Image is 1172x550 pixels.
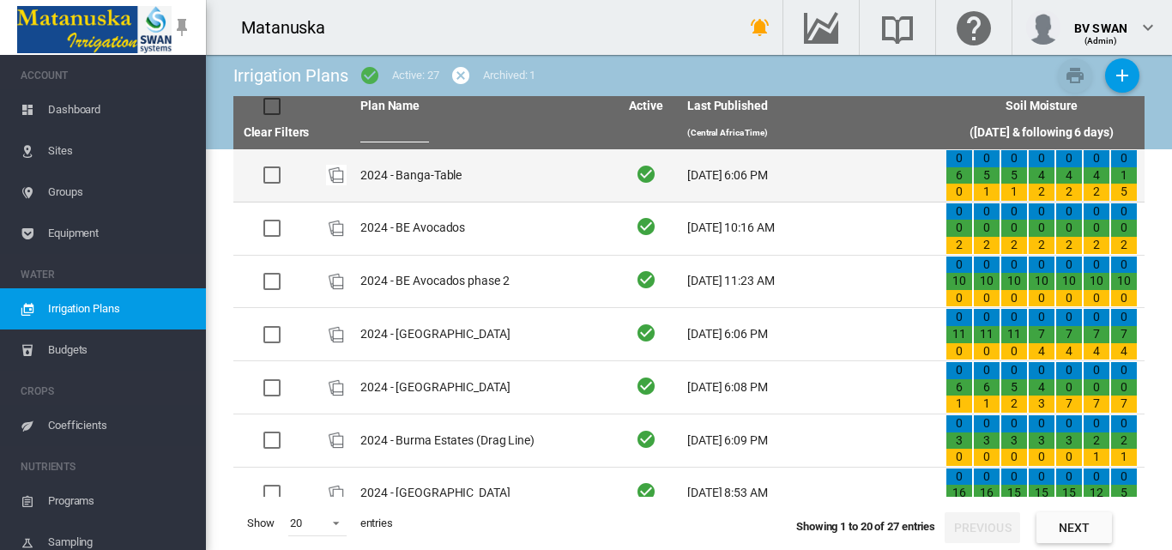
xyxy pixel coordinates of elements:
[946,379,972,396] div: 6
[1111,220,1137,237] div: 0
[1056,415,1082,432] div: 0
[680,96,939,117] th: Last Published
[172,17,192,38] md-icon: icon-pin
[1111,257,1137,274] div: 0
[326,324,347,345] div: Plan Id: 7754
[48,288,192,329] span: Irrigation Plans
[48,172,192,213] span: Groups
[946,237,972,254] div: 2
[450,65,471,86] md-icon: icon-cancel
[1056,290,1082,307] div: 0
[974,273,1000,290] div: 10
[974,396,1000,413] div: 1
[353,468,612,520] td: 2024 - [GEOGRAPHIC_DATA]
[1056,273,1082,290] div: 10
[1084,237,1109,254] div: 2
[680,256,939,308] td: [DATE] 11:23 AM
[1001,309,1027,326] div: 0
[1084,220,1109,237] div: 0
[241,15,341,39] div: Matanuska
[483,68,535,83] div: Archived: 1
[946,432,972,450] div: 3
[1029,396,1054,413] div: 3
[1111,432,1137,450] div: 2
[359,65,380,86] md-icon: icon-checkbox-marked-circle
[21,261,192,288] span: WATER
[326,378,347,398] img: product-image-placeholder.png
[1029,184,1054,201] div: 2
[1029,220,1054,237] div: 0
[326,271,347,292] div: Plan Id: 19250
[946,468,972,486] div: 0
[353,509,400,538] span: entries
[1001,343,1027,360] div: 0
[680,308,939,360] td: [DATE] 6:06 PM
[877,17,918,38] md-icon: Search the knowledge base
[680,117,939,149] th: (Central Africa Time)
[1065,65,1085,86] md-icon: icon-printer
[1029,362,1054,379] div: 0
[1001,167,1027,184] div: 5
[974,432,1000,450] div: 3
[1111,167,1137,184] div: 1
[1056,362,1082,379] div: 0
[946,449,972,466] div: 0
[1056,150,1082,167] div: 0
[1056,343,1082,360] div: 4
[1084,184,1109,201] div: 2
[353,96,612,117] th: Plan Name
[1105,58,1139,93] button: Add New Plan
[1084,257,1109,274] div: 0
[1111,343,1137,360] div: 4
[680,202,939,255] td: [DATE] 10:16 AM
[392,68,438,83] div: Active: 27
[939,468,1145,520] td: 0 16 0 0 16 0 0 15 1 0 15 1 0 15 1 0 12 4 0 5 11
[1084,362,1109,379] div: 0
[974,379,1000,396] div: 6
[946,396,972,413] div: 1
[680,149,939,202] td: [DATE] 6:06 PM
[946,273,972,290] div: 10
[953,17,994,38] md-icon: Click here for help
[48,213,192,254] span: Equipment
[1111,449,1137,466] div: 1
[1029,273,1054,290] div: 10
[974,257,1000,274] div: 0
[1001,379,1027,396] div: 5
[1084,150,1109,167] div: 0
[326,324,347,345] img: product-image-placeholder.png
[1029,257,1054,274] div: 0
[1056,237,1082,254] div: 2
[974,150,1000,167] div: 0
[1001,396,1027,413] div: 2
[946,362,972,379] div: 0
[939,308,1145,360] td: 0 11 0 0 11 0 0 11 0 0 7 4 0 7 4 0 7 4 0 7 4
[1036,512,1112,543] button: Next
[1026,10,1060,45] img: profile.jpg
[974,468,1000,486] div: 0
[326,483,347,504] div: Plan Id: 7732
[974,237,1000,254] div: 2
[1001,432,1027,450] div: 3
[974,309,1000,326] div: 0
[326,430,347,450] img: product-image-placeholder.png
[946,309,972,326] div: 0
[946,415,972,432] div: 0
[1056,326,1082,343] div: 7
[946,257,972,274] div: 0
[1056,220,1082,237] div: 0
[1084,432,1109,450] div: 2
[1111,468,1137,486] div: 0
[974,203,1000,221] div: 0
[1111,273,1137,290] div: 10
[353,256,612,308] td: 2024 - BE Avocados phase 2
[1001,468,1027,486] div: 0
[1084,449,1109,466] div: 1
[974,167,1000,184] div: 5
[1056,468,1082,486] div: 0
[1084,485,1109,502] div: 12
[939,149,1145,202] td: 0 6 0 0 5 1 0 5 1 0 4 2 0 4 2 0 4 2 0 1 5
[974,184,1000,201] div: 1
[946,167,972,184] div: 6
[945,512,1020,543] button: Previous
